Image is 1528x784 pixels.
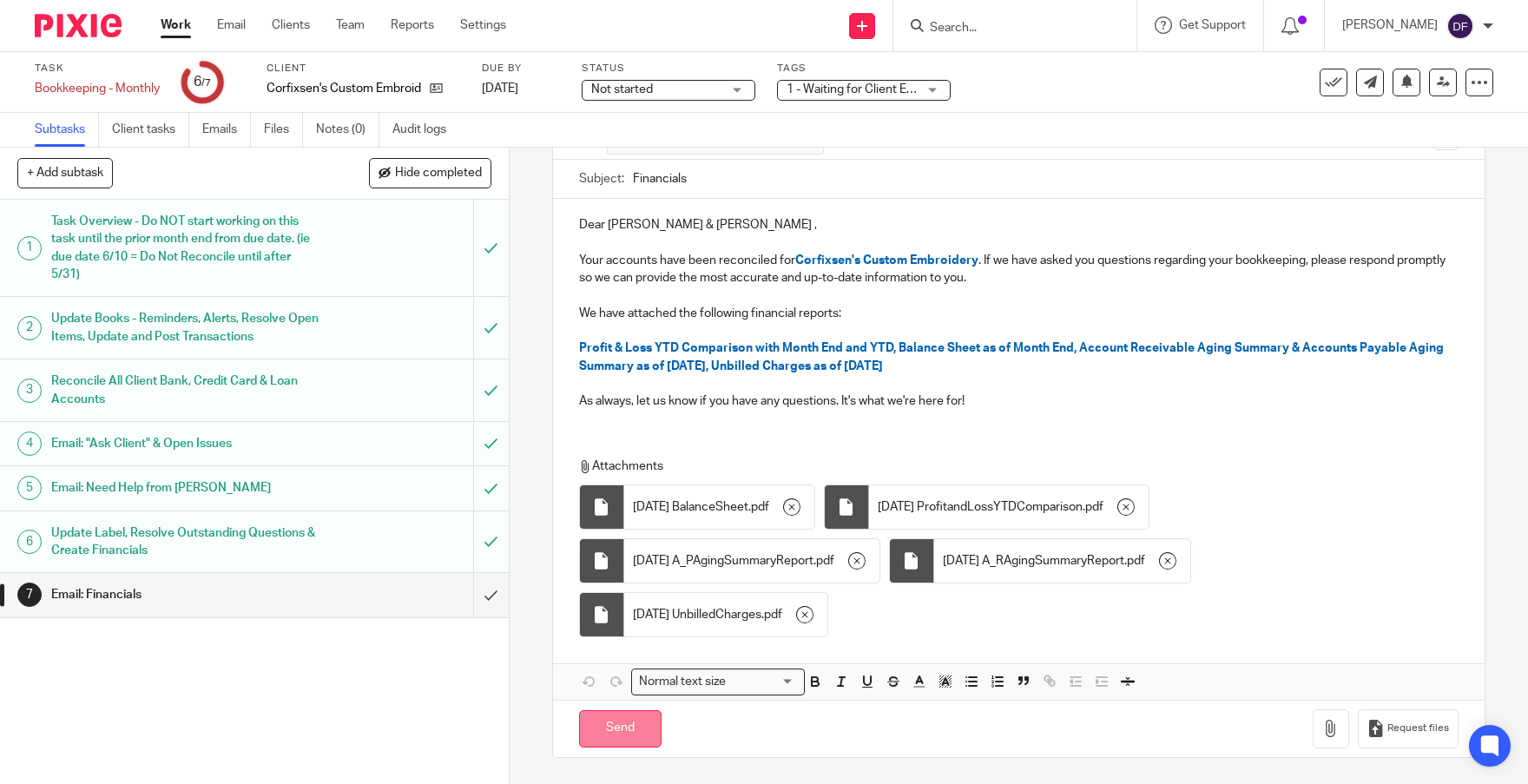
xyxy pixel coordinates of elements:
[17,530,42,554] div: 6
[202,113,251,147] a: Emails
[460,16,506,34] a: Settings
[731,673,794,691] input: Search for option
[17,379,42,403] div: 3
[336,16,365,34] a: Team
[579,342,1446,372] span: Profit & Loss YTD Comparison with Month End and YTD, Balance Sheet as of Month End, Account Recei...
[777,62,951,76] label: Tags
[943,552,1124,570] span: [DATE] A_RAgingSummaryReport
[17,236,42,260] div: 1
[35,113,99,147] a: Subtasks
[928,21,1084,36] input: Search
[579,710,662,748] input: Send
[1127,552,1145,570] span: pdf
[51,431,321,457] h1: Email: "Ask Client" & Open Issues
[51,208,321,287] h1: Task Overview - Do NOT start working on this task until the prior month end from due date. (ie du...
[35,80,160,97] div: Bookkeeping - Monthly
[51,475,321,501] h1: Email: Need Help from [PERSON_NAME]
[161,16,191,34] a: Work
[482,82,518,95] span: [DATE]
[869,485,1149,529] div: .
[112,113,189,147] a: Client tasks
[624,593,827,636] div: .
[1446,12,1474,40] img: svg%3E
[579,252,1459,287] p: Your accounts have been reconciled for . If we have asked you questions regarding your bookkeepin...
[579,305,1459,322] p: We have attached the following financial reports:
[17,583,42,607] div: 7
[633,606,761,623] span: [DATE] UnbilledCharges
[751,498,769,516] span: pdf
[272,16,310,34] a: Clients
[764,606,782,623] span: pdf
[624,539,879,583] div: .
[267,80,421,97] p: Corfixsen's Custom Embroidery
[636,673,730,691] span: Normal text size
[579,170,624,188] label: Subject:
[1387,721,1449,735] span: Request files
[878,498,1083,516] span: [DATE] ProfitandLossYTDComparison
[579,392,1459,410] p: As always, let us know if you have any questions. It's what we're here for!
[217,16,246,34] a: Email
[633,498,748,516] span: [DATE] BalanceSheet
[787,83,1064,96] span: 1 - Waiting for Client Email - Questions/Records + 1
[17,158,113,188] button: + Add subtask
[51,520,321,564] h1: Update Label, Resolve Outstanding Questions & Create Financials
[579,458,1433,475] p: Attachments
[267,62,460,76] label: Client
[482,62,560,76] label: Due by
[395,167,482,181] span: Hide completed
[1342,16,1438,34] p: [PERSON_NAME]
[17,476,42,500] div: 5
[369,158,491,188] button: Hide completed
[201,78,211,88] small: /7
[582,62,755,76] label: Status
[579,216,1459,234] p: Dear [PERSON_NAME] & [PERSON_NAME] ,
[631,669,805,695] div: Search for option
[264,113,303,147] a: Files
[1085,498,1103,516] span: pdf
[392,113,459,147] a: Audit logs
[51,582,321,608] h1: Email: Financials
[51,368,321,412] h1: Reconcile All Client Bank, Credit Card & Loan Accounts
[816,552,834,570] span: pdf
[624,485,814,529] div: .
[35,14,122,37] img: Pixie
[1358,709,1459,748] button: Request files
[17,432,42,456] div: 4
[1179,19,1246,31] span: Get Support
[51,306,321,350] h1: Update Books - Reminders, Alerts, Resolve Open Items, Update and Post Transactions
[795,254,978,267] span: Corfixsen's Custom Embroidery
[316,113,379,147] a: Notes (0)
[17,316,42,340] div: 2
[633,552,813,570] span: [DATE] A_PAgingSummaryReport
[934,539,1190,583] div: .
[194,72,211,92] div: 6
[391,16,434,34] a: Reports
[591,83,653,96] span: Not started
[35,62,160,76] label: Task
